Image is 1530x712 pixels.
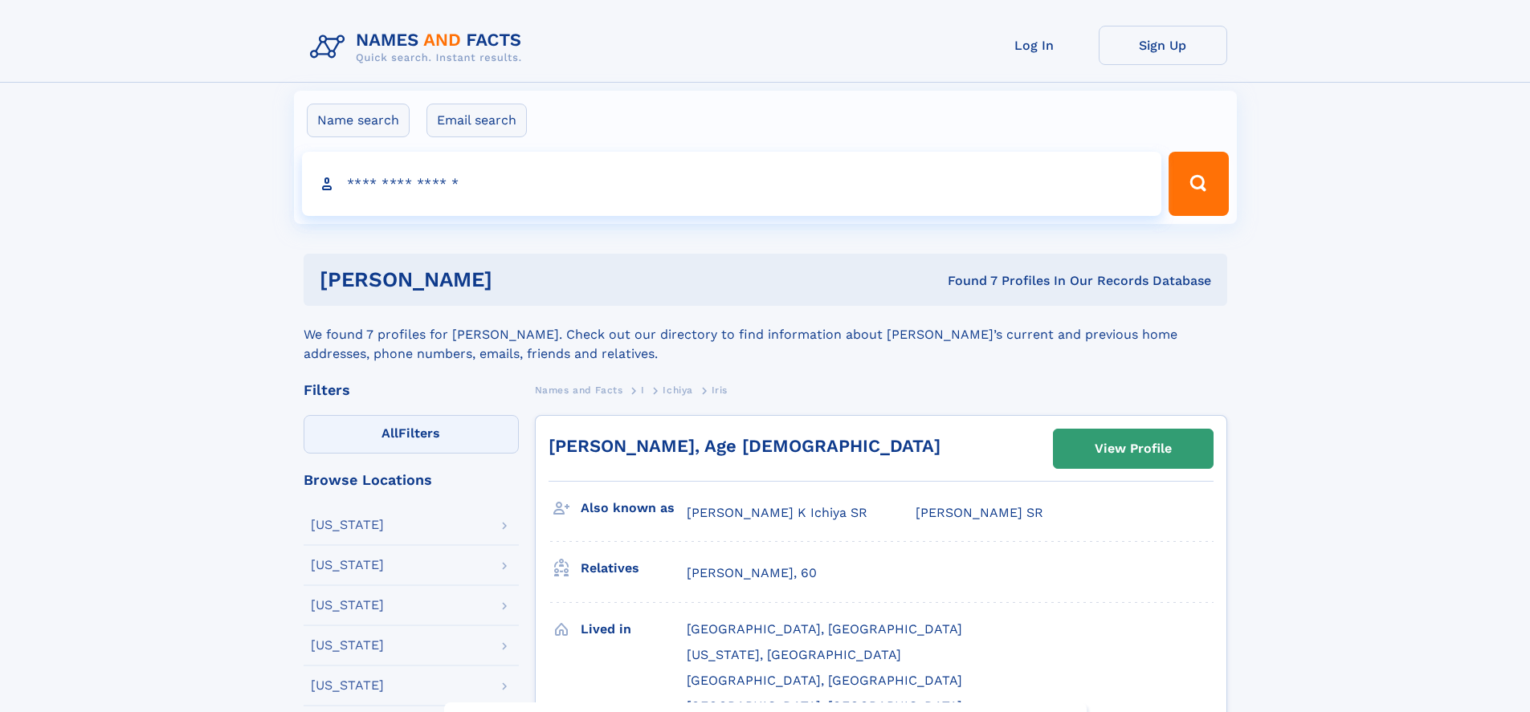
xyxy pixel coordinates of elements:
[916,505,1043,520] span: [PERSON_NAME] SR
[970,26,1099,65] a: Log In
[302,152,1162,216] input: search input
[581,494,687,522] h3: Also known as
[1095,430,1172,467] div: View Profile
[311,679,384,692] div: [US_STATE]
[307,104,410,137] label: Name search
[641,384,645,396] span: I
[687,621,962,637] span: [GEOGRAPHIC_DATA], [GEOGRAPHIC_DATA]
[687,505,867,520] span: [PERSON_NAME] K Ichiya SR
[687,564,817,582] a: [PERSON_NAME], 60
[304,26,535,69] img: Logo Names and Facts
[712,384,728,396] span: Iris
[581,555,687,582] h3: Relatives
[304,473,519,487] div: Browse Locations
[549,436,940,456] a: [PERSON_NAME], Age [DEMOGRAPHIC_DATA]
[663,380,693,400] a: Ichiya
[663,384,693,396] span: Ichiya
[1099,26,1227,65] a: Sign Up
[304,306,1227,364] div: We found 7 profiles for [PERSON_NAME]. Check out our directory to find information about [PERSON_...
[426,104,527,137] label: Email search
[687,647,901,662] span: [US_STATE], [GEOGRAPHIC_DATA]
[311,559,384,572] div: [US_STATE]
[304,383,519,397] div: Filters
[304,415,519,454] label: Filters
[311,599,384,612] div: [US_STATE]
[641,380,645,400] a: I
[311,639,384,652] div: [US_STATE]
[720,272,1211,290] div: Found 7 Profiles In Our Records Database
[320,270,720,290] h1: [PERSON_NAME]
[1054,429,1213,468] a: View Profile
[1169,152,1228,216] button: Search Button
[381,425,398,441] span: All
[687,673,962,688] span: [GEOGRAPHIC_DATA], [GEOGRAPHIC_DATA]
[581,616,687,643] h3: Lived in
[535,380,623,400] a: Names and Facts
[311,519,384,531] div: [US_STATE]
